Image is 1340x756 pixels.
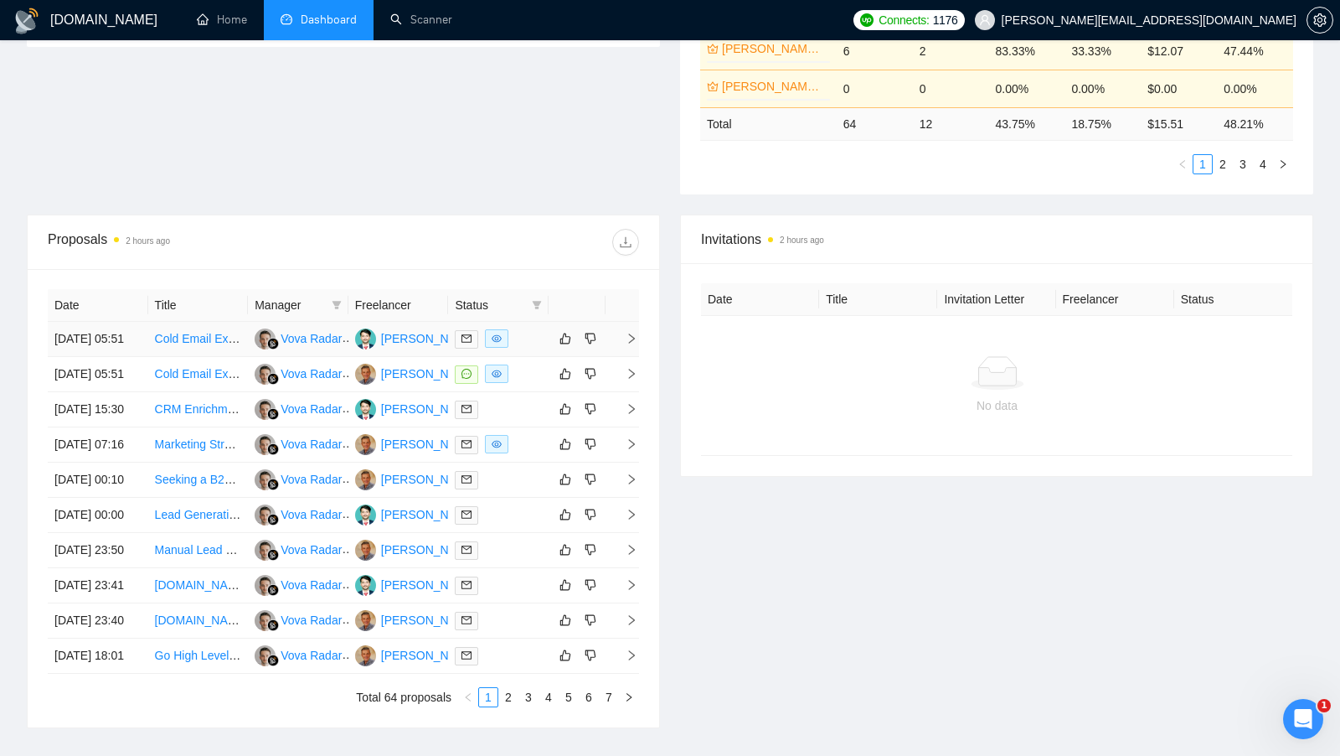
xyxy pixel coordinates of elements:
a: 6 [580,688,598,707]
td: [DATE] 23:50 [48,533,148,568]
button: dislike [580,469,600,489]
li: Previous Page [1172,154,1193,174]
span: dislike [585,578,596,592]
span: Dashboard [301,13,357,27]
img: MS [355,505,376,526]
img: VR [255,329,276,350]
button: dislike [580,645,600,665]
img: VR [255,645,276,666]
div: Vova Radar [281,365,342,383]
span: mail [461,545,472,555]
a: 4 [1254,155,1272,173]
li: 5 [559,687,579,707]
span: right [612,579,637,591]
span: user [979,14,991,26]
a: 5 [559,688,578,707]
li: 2 [498,687,518,707]
span: right [624,692,634,702]
span: crown [707,80,719,92]
img: gigradar-bm.png [267,408,279,420]
button: left [458,687,478,707]
button: like [555,364,575,384]
th: Invitation Letter [937,283,1055,316]
td: [DATE] 05:51 [48,322,148,357]
div: [PERSON_NAME] [381,470,477,489]
td: [DATE] 00:00 [48,498,148,533]
td: Total [700,107,837,140]
img: IM [355,364,376,385]
div: Proposals [48,229,343,256]
span: eye [492,439,502,449]
a: VRVova Radar [255,648,342,661]
li: 1 [478,687,498,707]
a: Lead Generation Specialist ([PERSON_NAME], [PERSON_NAME], Zapier, Instantly Expert) [155,508,632,521]
td: Clay.com Automation Expert – Build Tiered B2B Lead Generation System [148,568,249,603]
span: mail [461,404,472,414]
img: VR [255,540,276,561]
img: IM [355,434,376,455]
a: Manual Lead Researcher – Find Strategic B2B Leads (Fitness Brands Selling Powders + Shaker Bottles) [155,543,698,557]
td: Seeking a B2B Marketing Specialist and Ad Buyer [148,463,249,498]
span: right [612,614,637,626]
div: No data [714,396,1280,415]
a: Cold Email Expert for Local Cleaning Company Outreach [155,367,451,381]
span: mail [461,580,472,590]
button: like [555,645,575,665]
span: left [1178,159,1188,169]
td: 18.75 % [1064,107,1141,140]
button: left [1172,154,1193,174]
a: MS[PERSON_NAME] [355,577,477,591]
div: [PERSON_NAME] [381,611,477,629]
a: IM[PERSON_NAME] [355,648,477,661]
a: MS[PERSON_NAME] [355,507,477,520]
a: VRVova Radar [255,437,342,450]
img: gigradar-bm.png [267,549,279,561]
td: [DATE] 18:01 [48,639,148,674]
button: dislike [580,399,600,419]
img: MS [355,575,376,596]
span: like [559,473,571,486]
a: IM[PERSON_NAME] [355,472,477,485]
td: 6 [837,32,913,70]
th: Freelancer [1056,283,1174,316]
td: Manual Lead Researcher – Find Strategic B2B Leads (Fitness Brands Selling Powders + Shaker Bottles) [148,533,249,568]
td: 0.00% [989,70,1065,107]
div: Vova Radar [281,576,342,594]
td: 83.33% [989,32,1065,70]
a: IM[PERSON_NAME] [355,366,477,380]
td: $ 15.51 [1141,107,1217,140]
span: like [559,332,571,345]
span: dislike [585,614,596,627]
span: right [612,438,637,450]
img: VR [255,610,276,631]
th: Title [819,283,937,316]
a: 4 [539,688,558,707]
time: 2 hours ago [780,236,824,245]
button: dislike [580,610,600,630]
span: right [612,509,637,520]
div: [PERSON_NAME] [381,541,477,559]
td: [DATE] 15:30 [48,392,148,427]
img: gigradar-bm.png [267,373,279,385]
a: 7 [600,688,618,707]
span: dislike [585,367,596,381]
button: like [555,505,575,525]
img: IM [355,469,376,490]
span: right [612,333,637,344]
div: [PERSON_NAME] [381,646,477,665]
button: setting [1306,7,1333,34]
button: dislike [580,329,600,349]
li: 4 [539,687,559,707]
span: mail [461,615,472,625]
div: [PERSON_NAME] [381,505,477,524]
img: VR [255,364,276,385]
td: 0 [913,70,989,107]
li: 4 [1253,154,1273,174]
div: Vova Radar [281,541,342,559]
li: 1 [1193,154,1213,174]
a: VRVova Radar [255,472,342,485]
span: dislike [585,438,596,451]
span: like [559,649,571,662]
a: IM[PERSON_NAME] [355,437,477,450]
td: [DATE] 23:40 [48,603,148,639]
